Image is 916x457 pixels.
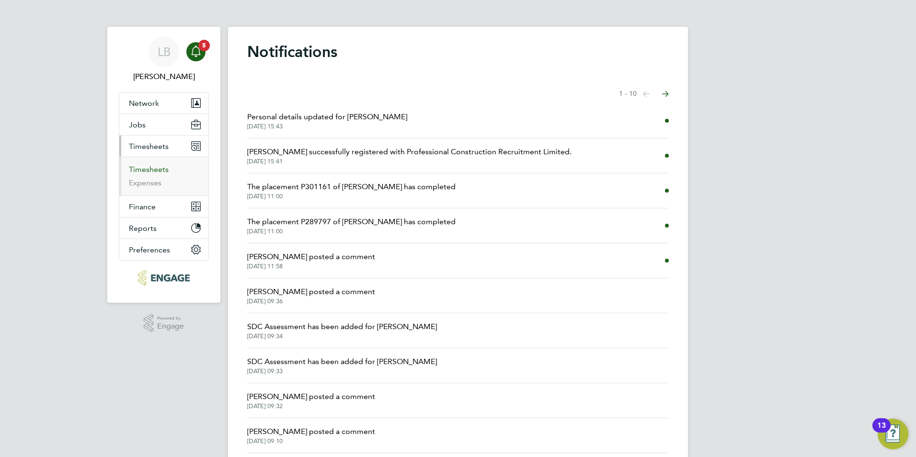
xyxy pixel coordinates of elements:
[129,120,146,129] span: Jobs
[247,356,437,375] a: SDC Assessment has been added for [PERSON_NAME][DATE] 09:33
[247,111,407,123] span: Personal details updated for [PERSON_NAME]
[247,216,456,228] span: The placement P289797 of [PERSON_NAME] has completed
[247,146,572,165] a: [PERSON_NAME] successfully registered with Professional Construction Recruitment Limited.[DATE] 1...
[198,40,210,51] span: 5
[247,437,375,445] span: [DATE] 09:10
[129,165,169,174] a: Timesheets
[129,99,159,108] span: Network
[247,146,572,158] span: [PERSON_NAME] successfully registered with Professional Construction Recruitment Limited.
[107,27,220,303] nav: Main navigation
[247,391,375,410] a: [PERSON_NAME] posted a comment[DATE] 09:32
[247,391,375,402] span: [PERSON_NAME] posted a comment
[186,36,206,67] a: 5
[878,419,908,449] button: Open Resource Center, 13 new notifications
[247,263,375,270] span: [DATE] 11:58
[119,114,208,135] button: Jobs
[247,321,437,332] span: SDC Assessment has been added for [PERSON_NAME]
[129,142,169,151] span: Timesheets
[138,270,189,286] img: pcrnet-logo-retina.png
[247,42,669,61] h1: Notifications
[247,426,375,445] a: [PERSON_NAME] posted a comment[DATE] 09:10
[247,193,456,200] span: [DATE] 11:00
[247,402,375,410] span: [DATE] 09:32
[247,216,456,235] a: The placement P289797 of [PERSON_NAME] has completed[DATE] 11:00
[247,367,437,375] span: [DATE] 09:33
[129,178,161,187] a: Expenses
[247,426,375,437] span: [PERSON_NAME] posted a comment
[247,286,375,305] a: [PERSON_NAME] posted a comment[DATE] 09:36
[247,321,437,340] a: SDC Assessment has been added for [PERSON_NAME][DATE] 09:34
[247,228,456,235] span: [DATE] 11:00
[247,297,375,305] span: [DATE] 09:36
[119,36,209,82] a: LB[PERSON_NAME]
[247,356,437,367] span: SDC Assessment has been added for [PERSON_NAME]
[247,251,375,263] span: [PERSON_NAME] posted a comment
[119,71,209,82] span: Lauren Bowron
[129,202,156,211] span: Finance
[247,158,572,165] span: [DATE] 15:41
[247,332,437,340] span: [DATE] 09:34
[157,314,184,322] span: Powered by
[119,196,208,217] button: Finance
[119,92,208,114] button: Network
[157,322,184,331] span: Engage
[247,251,375,270] a: [PERSON_NAME] posted a comment[DATE] 11:58
[129,224,157,233] span: Reports
[119,136,208,157] button: Timesheets
[247,111,407,130] a: Personal details updated for [PERSON_NAME][DATE] 15:43
[119,239,208,260] button: Preferences
[247,123,407,130] span: [DATE] 15:43
[619,89,637,99] span: 1 - 10
[877,425,886,438] div: 13
[247,181,456,193] span: The placement P301161 of [PERSON_NAME] has completed
[129,245,170,254] span: Preferences
[247,286,375,297] span: [PERSON_NAME] posted a comment
[619,84,669,103] nav: Select page of notifications list
[119,157,208,195] div: Timesheets
[247,181,456,200] a: The placement P301161 of [PERSON_NAME] has completed[DATE] 11:00
[158,46,171,58] span: LB
[119,217,208,239] button: Reports
[119,270,209,286] a: Go to home page
[144,314,184,332] a: Powered byEngage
